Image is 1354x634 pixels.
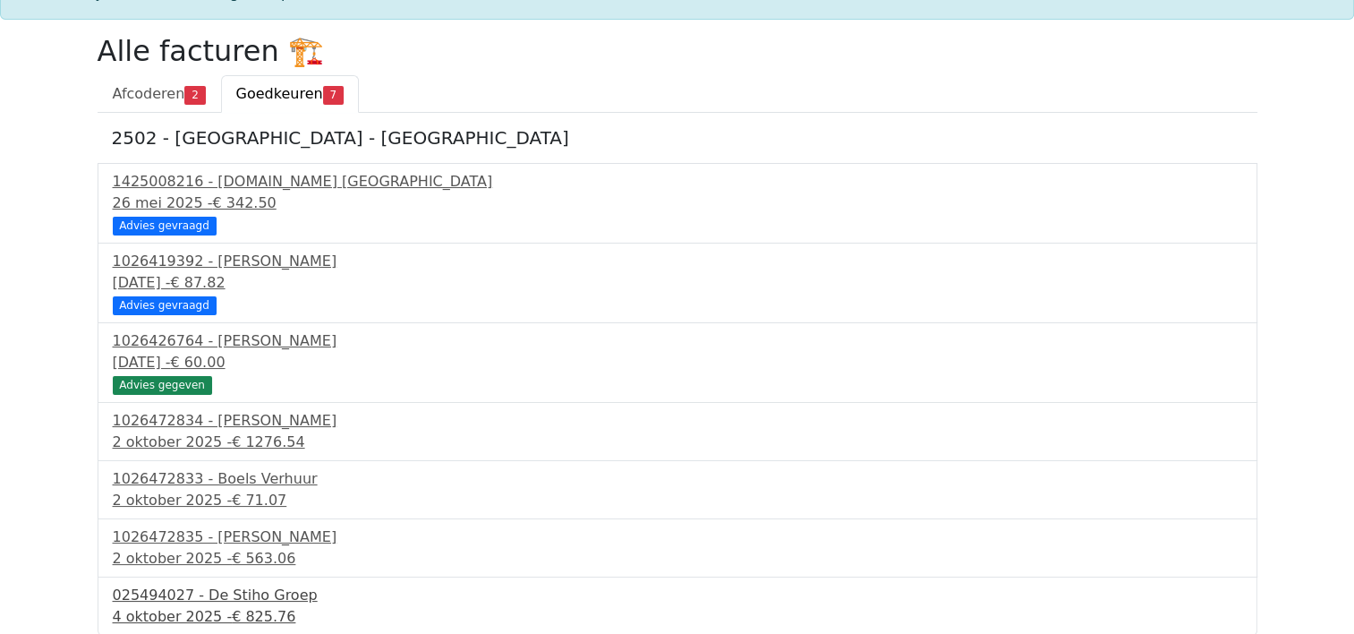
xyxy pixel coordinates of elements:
div: Advies gevraagd [113,217,217,235]
div: 1026472834 - [PERSON_NAME] [113,410,1242,432]
span: € 563.06 [232,550,295,567]
div: 025494027 - De Stiho Groep [113,585,1242,606]
div: Advies gevraagd [113,296,217,314]
span: € 87.82 [170,274,225,291]
a: 1026426764 - [PERSON_NAME][DATE] -€ 60.00 Advies gegeven [113,330,1242,392]
span: € 825.76 [232,608,295,625]
a: 025494027 - De Stiho Groep4 oktober 2025 -€ 825.76 [113,585,1242,628]
span: € 71.07 [232,492,286,509]
span: 2 [184,86,205,104]
a: 1026419392 - [PERSON_NAME][DATE] -€ 87.82 Advies gevraagd [113,251,1242,313]
span: Afcoderen [113,85,185,102]
a: 1026472834 - [PERSON_NAME]2 oktober 2025 -€ 1276.54 [113,410,1242,453]
span: € 60.00 [170,354,225,371]
div: [DATE] - [113,352,1242,373]
h2: Alle facturen 🏗️ [98,34,1257,68]
div: 2 oktober 2025 - [113,432,1242,453]
span: Goedkeuren [236,85,323,102]
div: 1026472833 - Boels Verhuur [113,468,1242,490]
a: Afcoderen2 [98,75,221,113]
span: 7 [323,86,344,104]
a: 1026472833 - Boels Verhuur2 oktober 2025 -€ 71.07 [113,468,1242,511]
span: € 342.50 [212,194,276,211]
a: 1026472835 - [PERSON_NAME]2 oktober 2025 -€ 563.06 [113,527,1242,570]
a: 1425008216 - [DOMAIN_NAME] [GEOGRAPHIC_DATA]26 mei 2025 -€ 342.50 Advies gevraagd [113,171,1242,233]
div: 1026419392 - [PERSON_NAME] [113,251,1242,272]
div: 2 oktober 2025 - [113,548,1242,570]
div: Advies gegeven [113,376,212,394]
div: 1026426764 - [PERSON_NAME] [113,330,1242,352]
div: 1026472835 - [PERSON_NAME] [113,527,1242,548]
span: € 1276.54 [232,433,304,450]
div: 4 oktober 2025 - [113,606,1242,628]
div: 1425008216 - [DOMAIN_NAME] [GEOGRAPHIC_DATA] [113,171,1242,193]
h5: 2502 - [GEOGRAPHIC_DATA] - [GEOGRAPHIC_DATA] [112,127,1243,149]
div: 26 mei 2025 - [113,193,1242,214]
div: 2 oktober 2025 - [113,490,1242,511]
div: [DATE] - [113,272,1242,294]
a: Goedkeuren7 [221,75,359,113]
